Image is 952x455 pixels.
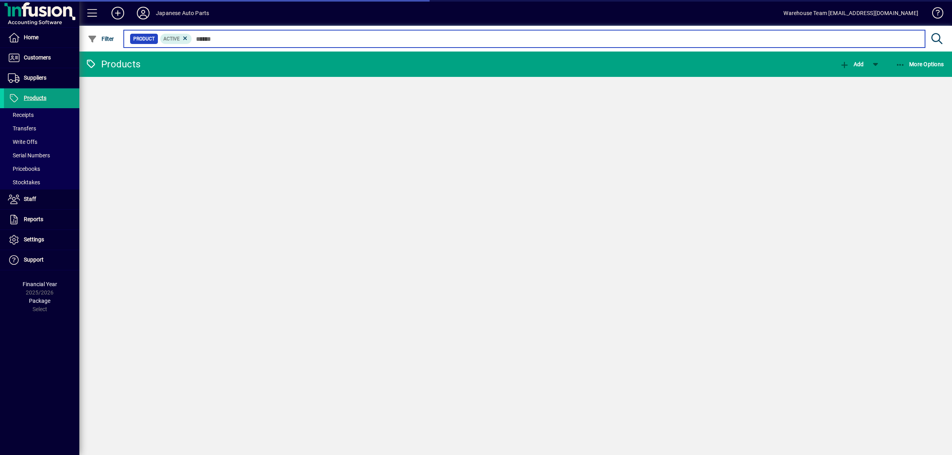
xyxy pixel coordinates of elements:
a: Settings [4,230,79,250]
span: Staff [24,196,36,202]
a: Staff [4,189,79,209]
a: Pricebooks [4,162,79,176]
a: Reports [4,210,79,229]
span: Product [133,35,155,43]
span: Settings [24,236,44,243]
button: Add [838,57,866,71]
span: Financial Year [23,281,57,287]
button: More Options [894,57,946,71]
a: Suppliers [4,68,79,88]
a: Write Offs [4,135,79,149]
span: Customers [24,54,51,61]
span: Write Offs [8,139,37,145]
a: Knowledge Base [926,2,942,27]
span: Package [29,298,50,304]
div: Warehouse Team [EMAIL_ADDRESS][DOMAIN_NAME] [783,7,918,19]
span: Home [24,34,38,40]
a: Home [4,28,79,48]
span: Transfers [8,125,36,132]
span: Pricebooks [8,166,40,172]
span: Add [840,61,864,67]
span: Serial Numbers [8,152,50,159]
mat-chip: Activation Status: Active [160,34,192,44]
div: Japanese Auto Parts [156,7,209,19]
a: Support [4,250,79,270]
span: More Options [896,61,944,67]
a: Receipts [4,108,79,122]
span: Reports [24,216,43,222]
button: Add [105,6,131,20]
span: Receipts [8,112,34,118]
button: Filter [86,32,116,46]
span: Filter [88,36,114,42]
a: Transfers [4,122,79,135]
a: Serial Numbers [4,149,79,162]
span: Products [24,95,46,101]
div: Products [85,58,140,71]
span: Suppliers [24,75,46,81]
span: Support [24,256,44,263]
span: Stocktakes [8,179,40,185]
a: Customers [4,48,79,68]
button: Profile [131,6,156,20]
span: Active [163,36,180,42]
a: Stocktakes [4,176,79,189]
